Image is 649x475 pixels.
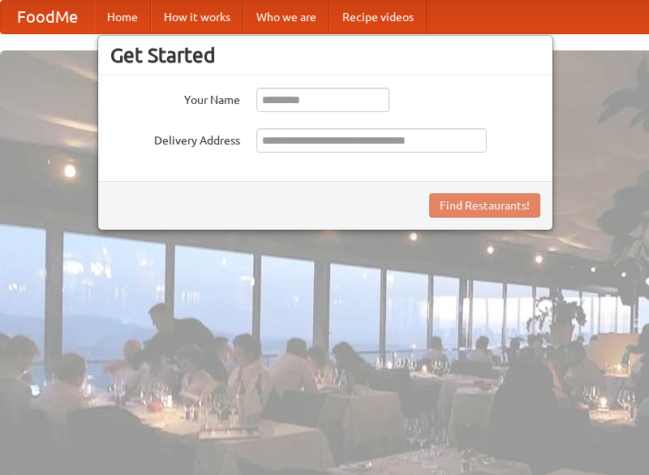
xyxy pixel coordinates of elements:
a: FoodMe [1,1,94,33]
label: Your Name [110,88,240,108]
a: How it works [151,1,243,33]
a: Who we are [243,1,329,33]
label: Delivery Address [110,128,240,149]
button: Find Restaurants! [429,193,540,218]
a: Home [94,1,151,33]
h3: Get Started [110,43,540,67]
a: Recipe videos [329,1,427,33]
